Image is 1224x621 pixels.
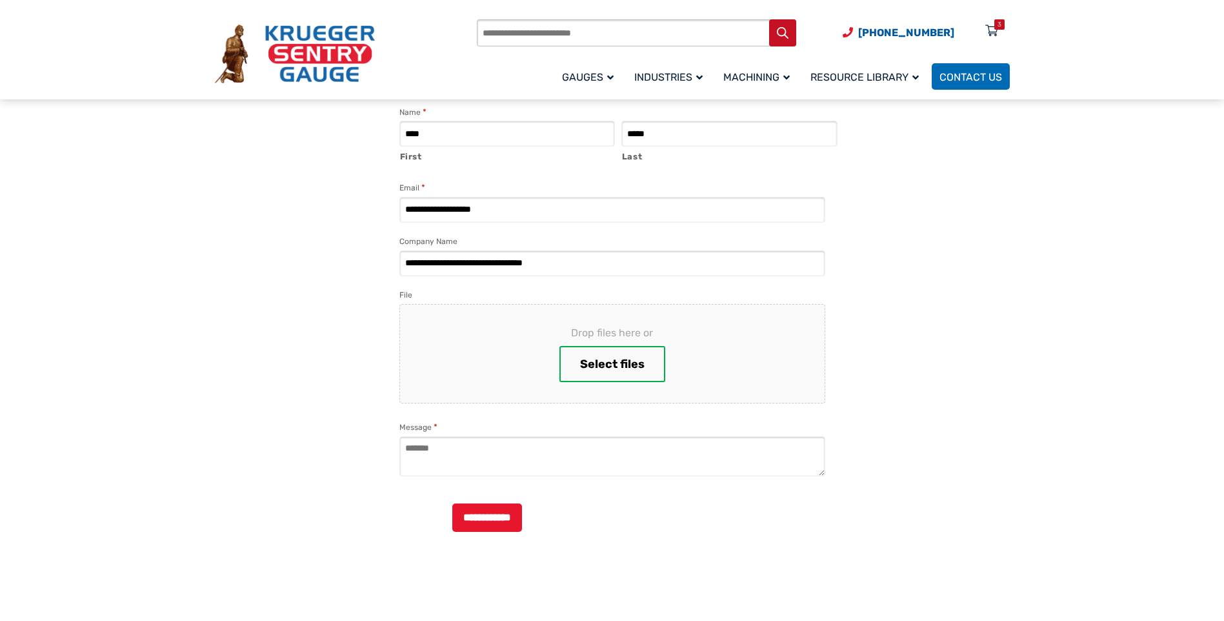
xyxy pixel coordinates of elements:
[399,421,437,434] label: Message
[843,25,954,41] a: Phone Number (920) 434-8860
[858,26,954,39] span: [PHONE_NUMBER]
[716,61,803,92] a: Machining
[554,61,627,92] a: Gauges
[399,106,426,119] legend: Name
[400,147,616,163] label: First
[399,235,457,248] label: Company Name
[559,346,665,382] button: select files, file
[634,71,703,83] span: Industries
[622,147,838,163] label: Last
[803,61,932,92] a: Resource Library
[215,25,375,84] img: Krueger Sentry Gauge
[939,71,1002,83] span: Contact Us
[932,63,1010,90] a: Contact Us
[810,71,919,83] span: Resource Library
[399,289,412,301] label: File
[562,71,614,83] span: Gauges
[723,71,790,83] span: Machining
[627,61,716,92] a: Industries
[399,181,425,194] label: Email
[998,19,1001,30] div: 3
[421,325,804,341] span: Drop files here or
